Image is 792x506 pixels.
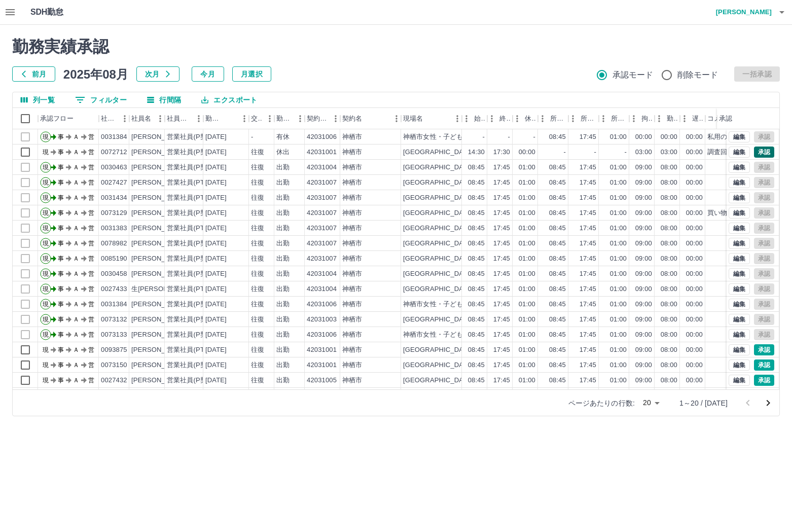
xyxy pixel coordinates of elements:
div: 08:00 [661,224,677,233]
div: 08:45 [468,193,485,203]
div: 01:00 [610,193,627,203]
div: 0031383 [101,224,127,233]
div: [DATE] [205,163,227,172]
div: 17:30 [493,148,510,157]
div: 始業 [474,108,485,129]
text: Ａ [73,225,79,232]
button: 編集 [729,299,750,310]
div: 社員番号 [99,108,129,129]
text: 現 [43,164,49,171]
button: 編集 [729,329,750,340]
div: 承認フロー [40,108,74,129]
div: 勤務日 [203,108,249,129]
div: 社員名 [129,108,165,129]
div: 01:00 [519,178,535,188]
div: 勤務区分 [274,108,305,129]
button: メニュー [153,111,168,126]
button: 編集 [729,253,750,264]
button: メニュー [389,111,404,126]
div: 00:00 [686,148,703,157]
div: 42031007 [307,224,337,233]
div: [GEOGRAPHIC_DATA]立[GEOGRAPHIC_DATA] [403,208,550,218]
text: 現 [43,194,49,201]
button: 編集 [729,238,750,249]
div: 08:00 [661,193,677,203]
button: メニュー [328,111,343,126]
div: 出勤 [276,224,290,233]
button: メニュー [293,111,308,126]
div: 00:00 [519,148,535,157]
button: 編集 [729,375,750,386]
div: 17:45 [580,254,596,264]
div: 08:45 [468,239,485,248]
div: 00:00 [686,254,703,264]
div: 神栖市 [342,178,362,188]
button: 行間隔 [139,92,189,107]
div: 08:45 [549,132,566,142]
div: 08:45 [468,224,485,233]
div: 往復 [251,269,264,279]
div: - [533,132,535,142]
div: 神栖市女性・子どもセンター [403,132,490,142]
h2: 勤務実績承認 [12,37,780,56]
div: 0031434 [101,193,127,203]
div: [PERSON_NAME] [131,178,187,188]
div: 08:00 [661,163,677,172]
div: 17:45 [580,224,596,233]
div: 09:00 [635,163,652,172]
div: 0030463 [101,163,127,172]
text: 営 [88,164,94,171]
div: [DATE] [205,132,227,142]
div: 01:00 [519,269,535,279]
div: 17:45 [580,239,596,248]
div: 08:45 [549,224,566,233]
button: メニュー [262,111,277,126]
div: [DATE] [205,269,227,279]
div: [GEOGRAPHIC_DATA]立[GEOGRAPHIC_DATA] [403,193,550,203]
div: 03:00 [635,148,652,157]
text: 営 [88,255,94,262]
div: 08:00 [661,239,677,248]
div: 往復 [251,148,264,157]
text: 事 [58,149,64,156]
div: 神栖市 [342,148,362,157]
div: [DATE] [205,208,227,218]
div: 出勤 [276,163,290,172]
button: エクスポート [193,92,265,107]
div: 17:45 [580,163,596,172]
div: 08:45 [549,208,566,218]
div: 00:00 [686,132,703,142]
button: メニュー [191,111,206,126]
div: 08:00 [661,254,677,264]
div: 01:00 [610,224,627,233]
div: 社員名 [131,108,151,129]
button: フィルター表示 [67,92,135,107]
text: 営 [88,194,94,201]
div: 01:00 [610,254,627,264]
div: [GEOGRAPHIC_DATA]立うずも児童館 [403,163,520,172]
div: 0031384 [101,132,127,142]
div: 42031007 [307,239,337,248]
div: 01:00 [519,224,535,233]
div: 営業社員(PT契約) [167,224,220,233]
div: 17:45 [580,178,596,188]
button: 次月 [136,66,179,82]
div: 03:00 [661,148,677,157]
div: 所定休憩 [599,108,629,129]
div: 往復 [251,178,264,188]
div: - [251,132,253,142]
div: [GEOGRAPHIC_DATA]立うずも児童館 [403,269,520,279]
div: 09:00 [635,239,652,248]
text: 営 [88,209,94,216]
div: 営業社員(P契約) [167,163,216,172]
text: 現 [43,149,49,156]
div: [DATE] [205,224,227,233]
div: 08:45 [549,163,566,172]
div: [GEOGRAPHIC_DATA]立[GEOGRAPHIC_DATA] [403,178,550,188]
div: [GEOGRAPHIC_DATA]立[GEOGRAPHIC_DATA] [403,224,550,233]
div: 神栖市 [342,254,362,264]
div: 01:00 [610,178,627,188]
div: 17:45 [493,193,510,203]
div: 休憩 [513,108,538,129]
div: 所定終業 [581,108,597,129]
